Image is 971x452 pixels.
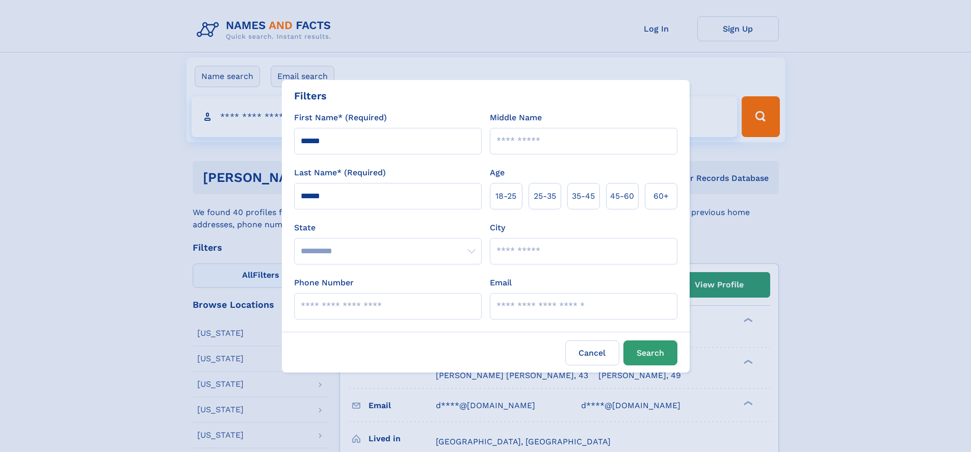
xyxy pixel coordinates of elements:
label: State [294,222,482,234]
div: Filters [294,88,327,103]
label: City [490,222,505,234]
span: 35‑45 [572,190,595,202]
span: 25‑35 [534,190,556,202]
label: First Name* (Required) [294,112,387,124]
span: 45‑60 [610,190,634,202]
label: Email [490,277,512,289]
label: Phone Number [294,277,354,289]
button: Search [623,340,677,365]
span: 18‑25 [495,190,516,202]
span: 60+ [653,190,669,202]
label: Last Name* (Required) [294,167,386,179]
label: Middle Name [490,112,542,124]
label: Cancel [565,340,619,365]
label: Age [490,167,505,179]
